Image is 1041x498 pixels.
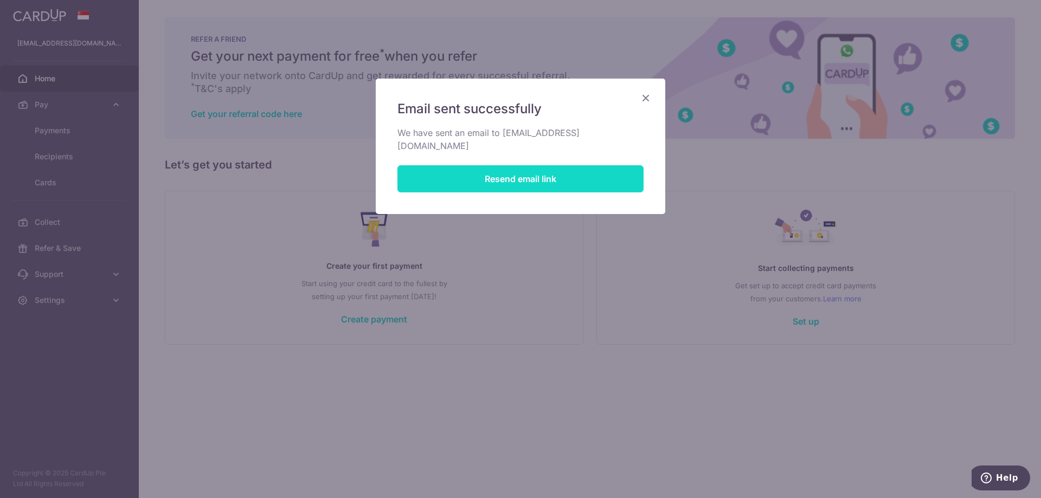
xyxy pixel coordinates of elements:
[397,126,644,152] p: We have sent an email to [EMAIL_ADDRESS][DOMAIN_NAME]
[397,100,542,118] span: Email sent successfully
[972,465,1030,493] iframe: Opens a widget where you can find more information
[639,92,652,105] button: Close
[397,165,644,192] button: Resend email link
